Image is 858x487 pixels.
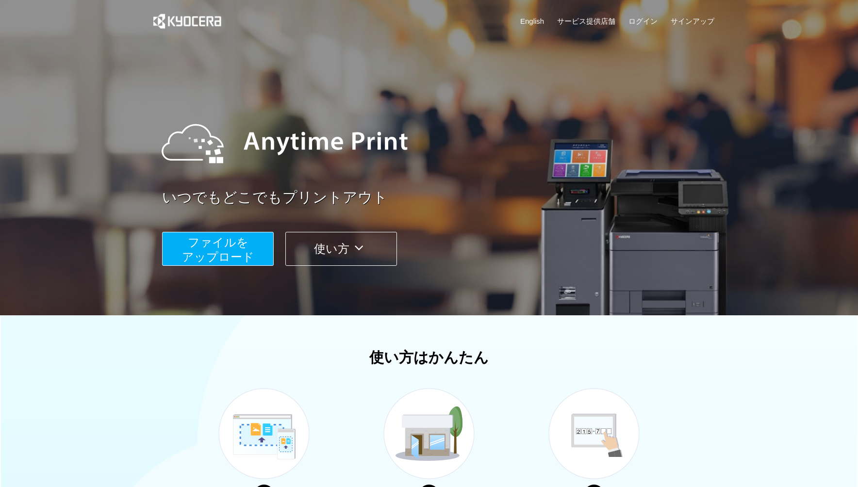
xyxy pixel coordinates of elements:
[520,16,544,26] a: English
[628,16,658,26] a: ログイン
[285,232,397,266] button: 使い方
[671,16,714,26] a: サインアップ
[182,236,254,263] span: ファイルを ​​アップロード
[557,16,615,26] a: サービス提供店舗
[162,232,274,266] button: ファイルを​​アップロード
[162,187,720,208] a: いつでもどこでもプリントアウト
